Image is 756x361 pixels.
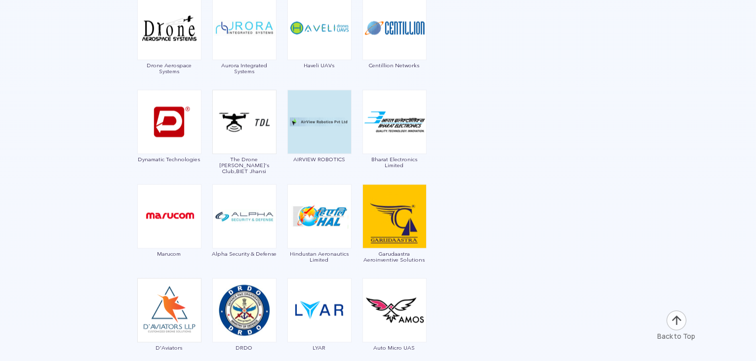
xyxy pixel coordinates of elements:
[362,90,427,154] img: ic_bharatelectronics.png
[137,117,202,163] a: Dynamatic Technologies
[212,90,277,154] img: ic_thedronelearners.png
[287,278,352,343] img: img_lyar.png
[137,212,202,257] a: Marucom
[212,345,277,351] span: DRDO
[666,310,687,331] img: ic_arrow-up.png
[212,306,277,351] a: DRDO
[212,212,277,257] a: Alpha Security & Defense
[212,63,277,75] span: Aurora Integrated Systems
[137,157,202,163] span: Dynamatic Technologies
[362,306,427,351] a: Auto Micro UAS
[362,212,427,263] a: Garudaastra Aeroinventive Solutions
[212,23,277,75] a: Aurora Integrated Systems
[137,90,201,154] img: ic_dynamatic.png
[137,23,202,75] a: Drone Aerospace Systems
[362,278,427,343] img: ic_automicro.png
[362,184,427,249] img: ic_garudaastra.png
[137,306,202,351] a: D'Aviators
[362,23,427,69] a: Centillion Networks
[287,157,352,163] span: AIRVIEW ROBOTICS
[137,251,202,257] span: Marucom
[362,117,427,169] a: Bharat Electronics Limited
[362,251,427,263] span: Garudaastra Aeroinventive Solutions
[287,212,352,263] a: Hindustan Aeronautics Limited
[137,63,202,75] span: Drone Aerospace Systems
[212,278,277,343] img: ic_drdo.png
[287,306,352,351] a: LYAR
[137,345,202,351] span: D'Aviators
[287,90,352,154] img: img_airview.png
[287,345,352,351] span: LYAR
[362,63,427,69] span: Centillion Networks
[212,251,277,257] span: Alpha Security & Defense
[362,157,427,169] span: Bharat Electronics Limited
[137,184,201,249] img: img_marucom.png
[658,331,696,341] div: Back to Top
[212,184,277,249] img: ic_alphasecurity.png
[287,63,352,69] span: Haveli UAVs
[287,117,352,163] a: AIRVIEW ROBOTICS
[212,117,277,175] a: The Drone [PERSON_NAME]'s Club,BIET Jhansi
[362,345,427,351] span: Auto Micro UAS
[287,251,352,263] span: Hindustan Aeronautics Limited
[212,157,277,175] span: The Drone [PERSON_NAME]'s Club,BIET Jhansi
[287,23,352,69] a: Haveli UAVs
[137,278,201,343] img: ic_daviators.png
[287,184,352,249] img: ic_hindustanaeronautics.png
